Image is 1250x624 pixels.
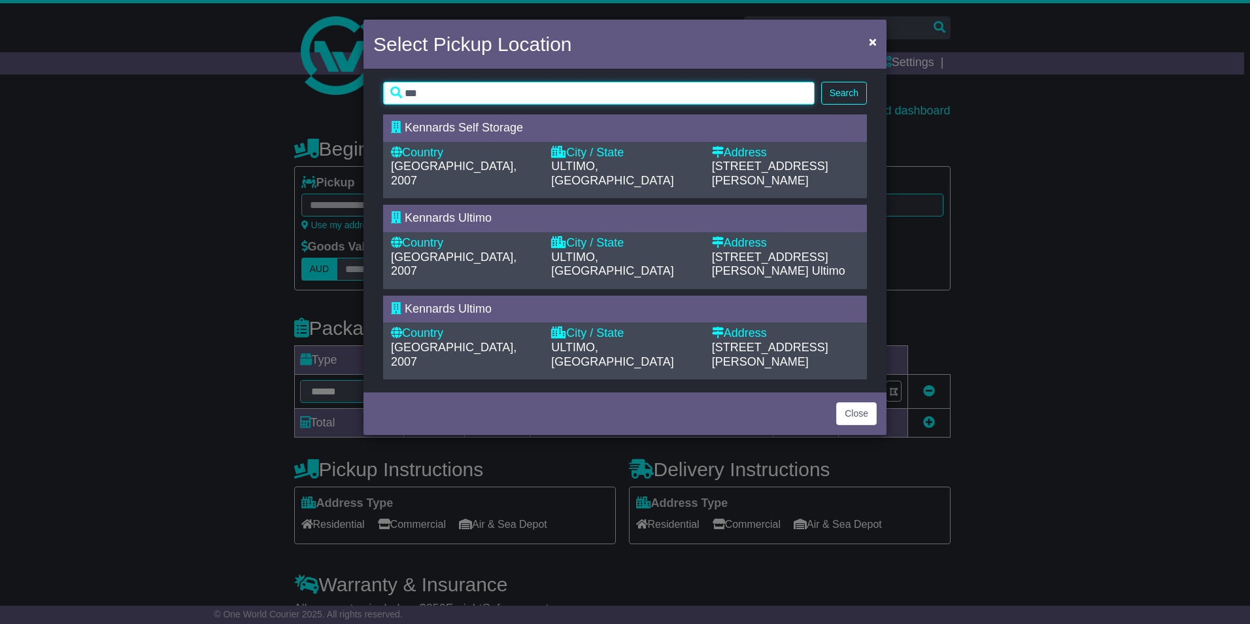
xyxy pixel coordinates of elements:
[391,146,538,160] div: Country
[551,326,698,341] div: City / State
[712,326,859,341] div: Address
[712,251,828,278] span: [STREET_ADDRESS][PERSON_NAME]
[391,326,538,341] div: Country
[812,264,845,277] span: Ultimo
[712,160,828,187] span: [STREET_ADDRESS][PERSON_NAME]
[551,160,673,187] span: ULTIMO, [GEOGRAPHIC_DATA]
[391,236,538,251] div: Country
[821,82,867,105] button: Search
[405,302,492,315] span: Kennards Ultimo
[551,236,698,251] div: City / State
[551,251,673,278] span: ULTIMO, [GEOGRAPHIC_DATA]
[551,341,673,368] span: ULTIMO, [GEOGRAPHIC_DATA]
[391,341,516,368] span: [GEOGRAPHIC_DATA], 2007
[391,251,516,278] span: [GEOGRAPHIC_DATA], 2007
[551,146,698,160] div: City / State
[712,236,859,251] div: Address
[391,160,516,187] span: [GEOGRAPHIC_DATA], 2007
[869,34,877,49] span: ×
[373,29,572,59] h4: Select Pickup Location
[712,146,859,160] div: Address
[405,121,523,134] span: Kennards Self Storage
[405,211,492,224] span: Kennards Ultimo
[712,341,828,368] span: [STREET_ADDRESS][PERSON_NAME]
[836,402,877,425] button: Close
[862,28,883,55] button: Close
